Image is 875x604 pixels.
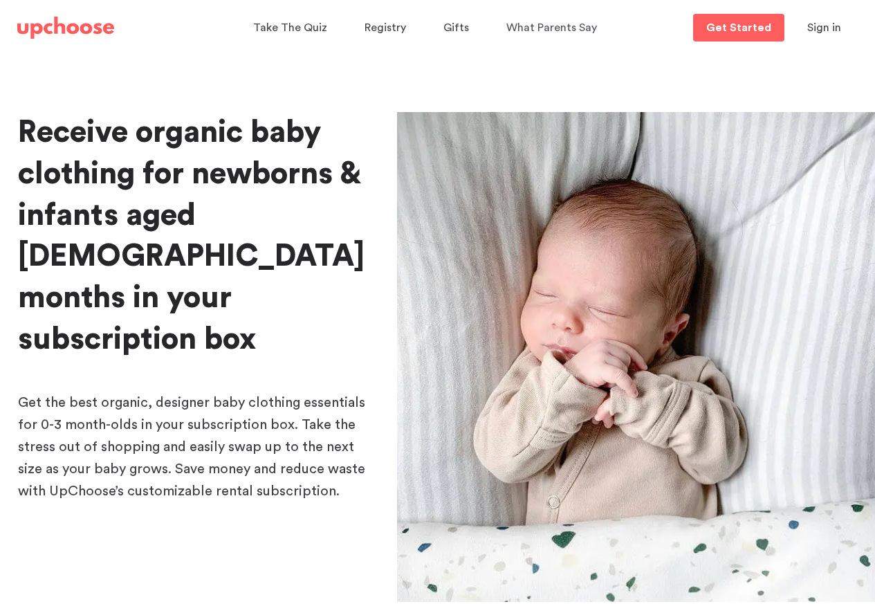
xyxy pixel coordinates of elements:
[506,22,597,33] span: What Parents Say
[693,14,784,42] a: Get Started
[18,112,375,360] h1: Receive organic baby clothing for newborns & infants aged [DEMOGRAPHIC_DATA] months in your subsc...
[443,22,469,33] span: Gifts
[506,15,601,42] a: What Parents Say
[253,15,331,42] a: Take The Quiz
[365,22,406,33] span: Registry
[17,17,114,39] img: UpChoose
[253,22,327,33] span: Take The Quiz
[17,14,114,42] a: UpChoose
[706,22,771,33] p: Get Started
[18,396,365,498] span: Get the best organic, designer baby clothing essentials for 0-3 month-olds in your subscription b...
[365,15,410,42] a: Registry
[790,14,858,42] button: Sign in
[443,15,473,42] a: Gifts
[807,22,841,33] span: Sign in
